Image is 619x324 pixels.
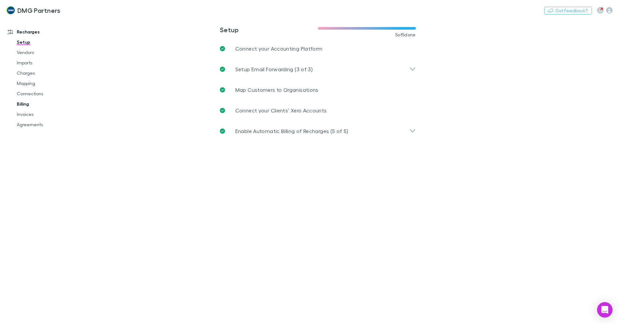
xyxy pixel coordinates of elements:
[235,107,327,114] p: Connect your Clients’ Xero Accounts
[3,3,64,18] a: DMG Partners
[235,45,323,52] p: Connect your Accounting Platform
[10,109,87,119] a: Invoices
[10,68,87,78] a: Charges
[1,27,87,37] a: Recharges
[215,59,421,80] div: Setup Email Forwarding (3 of 3)
[215,80,421,100] a: Map Customers to Organisations
[10,119,87,130] a: Agreements
[10,37,87,47] a: Setup
[597,302,613,318] div: Open Intercom Messenger
[395,32,416,37] span: 5 of 5 done
[215,100,421,121] a: Connect your Clients’ Xero Accounts
[17,6,61,14] h3: DMG Partners
[235,86,319,94] p: Map Customers to Organisations
[10,78,87,89] a: Mapping
[10,58,87,68] a: Imports
[10,99,87,109] a: Billing
[10,89,87,99] a: Connections
[235,127,349,135] p: Enable Automatic Billing of Recharges (5 of 5)
[215,121,421,141] div: Enable Automatic Billing of Recharges (5 of 5)
[235,65,313,73] p: Setup Email Forwarding (3 of 3)
[544,7,592,14] button: Got Feedback?
[10,47,87,58] a: Vendors
[6,6,15,14] img: DMG Partners's Logo
[220,26,318,33] h3: Setup
[215,38,421,59] a: Connect your Accounting Platform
